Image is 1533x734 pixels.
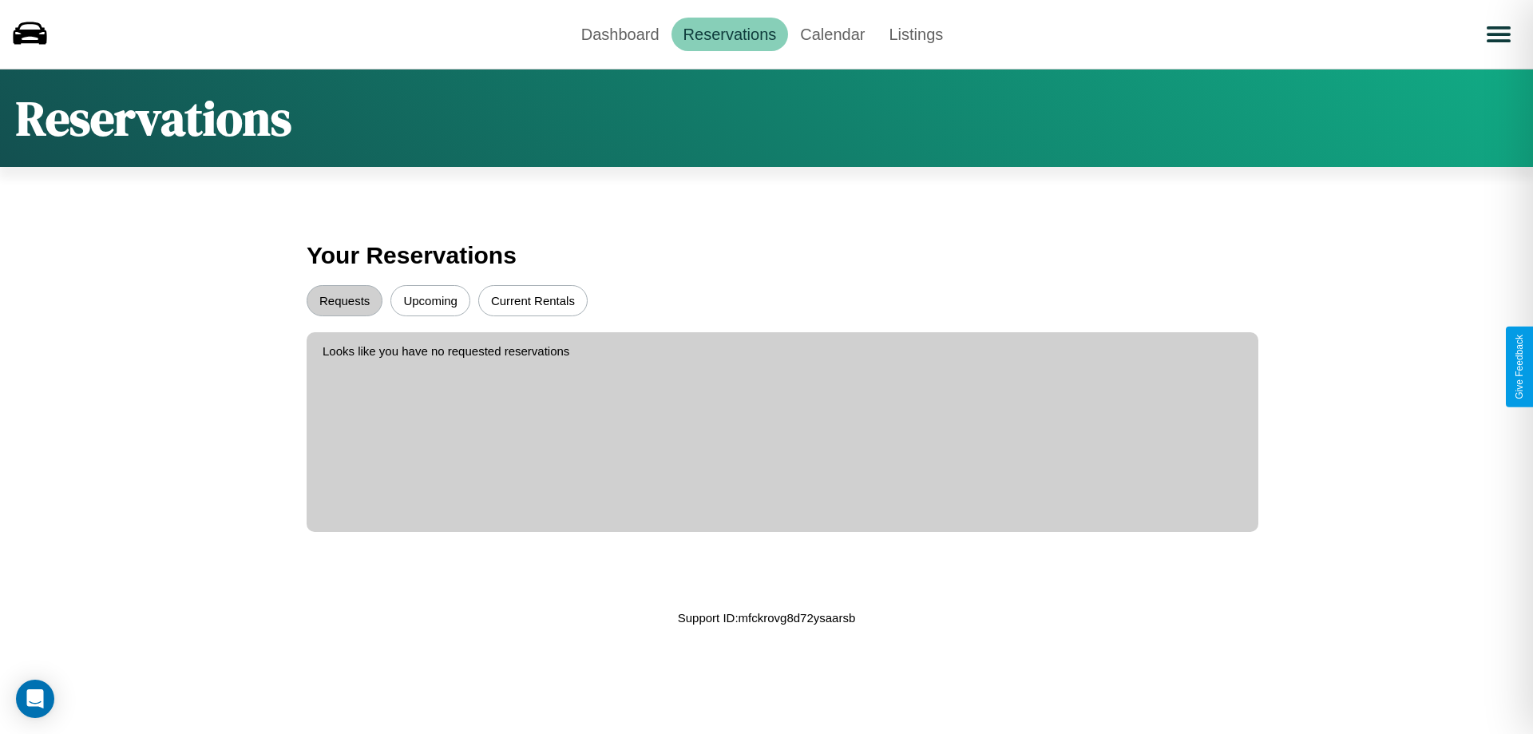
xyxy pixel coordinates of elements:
[569,18,671,51] a: Dashboard
[1476,12,1521,57] button: Open menu
[678,607,856,629] p: Support ID: mfckrovg8d72ysaarsb
[1514,335,1525,399] div: Give Feedback
[16,680,54,718] div: Open Intercom Messenger
[877,18,955,51] a: Listings
[323,340,1242,362] p: Looks like you have no requested reservations
[16,85,291,151] h1: Reservations
[307,234,1226,277] h3: Your Reservations
[478,285,588,316] button: Current Rentals
[671,18,789,51] a: Reservations
[788,18,877,51] a: Calendar
[390,285,470,316] button: Upcoming
[307,285,382,316] button: Requests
